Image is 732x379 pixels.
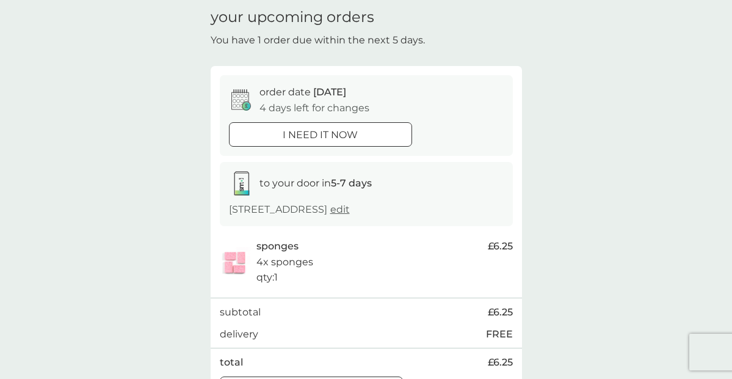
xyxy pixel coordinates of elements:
strong: 5-7 days [331,177,372,189]
p: sponges [256,238,299,254]
p: i need it now [283,127,358,143]
p: [STREET_ADDRESS] [229,202,350,218]
p: order date [259,84,346,100]
p: 4x sponges [256,254,313,270]
span: £6.25 [488,238,513,254]
span: £6.25 [488,355,513,370]
p: subtotal [220,304,261,320]
p: qty : 1 [256,270,278,285]
p: delivery [220,326,258,342]
p: 4 days left for changes [259,100,369,116]
button: i need it now [229,122,412,147]
p: total [220,355,243,370]
h1: your upcoming orders [211,9,374,26]
a: edit [330,204,350,215]
span: £6.25 [488,304,513,320]
span: to your door in [259,177,372,189]
p: You have 1 order due within the next 5 days. [211,32,425,48]
span: [DATE] [313,86,346,98]
p: FREE [486,326,513,342]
